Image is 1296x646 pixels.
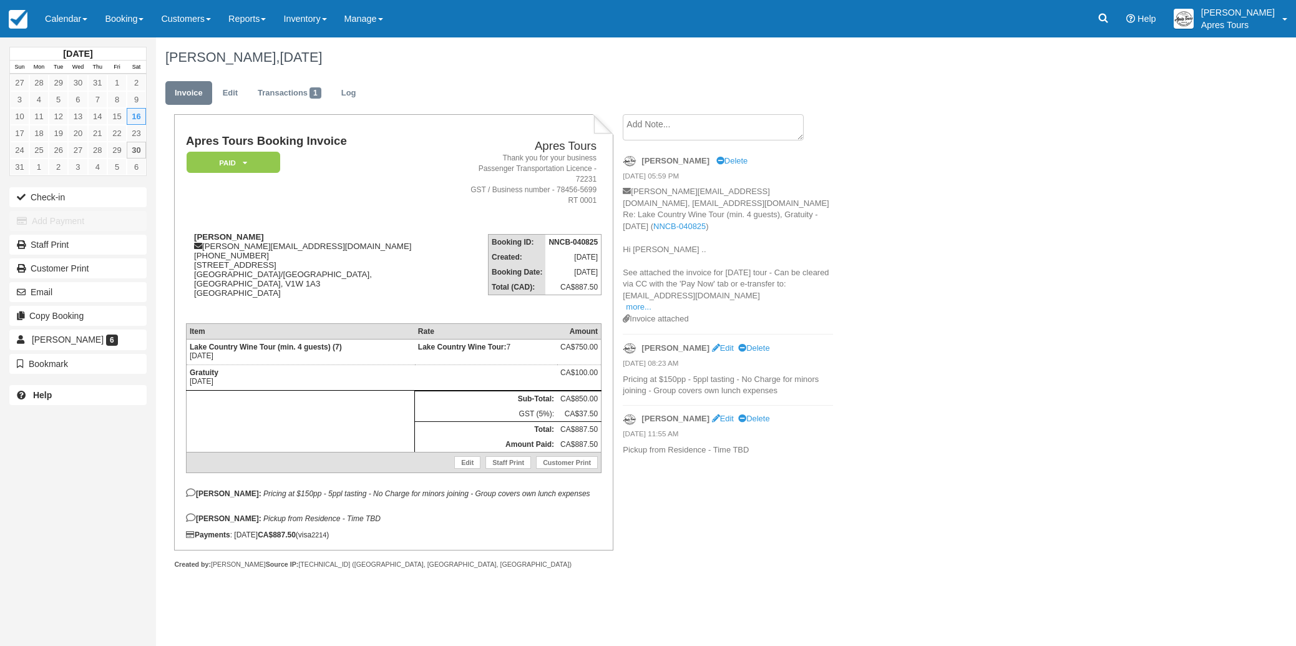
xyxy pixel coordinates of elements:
[10,159,29,175] a: 31
[107,61,127,74] th: Fri
[107,108,127,125] a: 15
[186,365,414,390] td: [DATE]
[9,354,147,374] button: Bookmark
[485,456,531,469] a: Staff Print
[49,61,68,74] th: Tue
[68,108,87,125] a: 13
[29,91,49,108] a: 4
[107,142,127,159] a: 29
[415,421,557,437] th: Total:
[10,125,29,142] a: 17
[88,108,107,125] a: 14
[263,489,590,498] em: Pricing at $150pp - 5ppl tasting - No Charge for minors joining - Group covers own lunch expenses
[415,406,557,422] td: GST (5%):
[9,282,147,302] button: Email
[311,531,326,539] small: 2214
[332,81,366,105] a: Log
[127,125,146,142] a: 23
[9,211,147,231] button: Add Payment
[266,560,299,568] strong: Source IP:
[107,74,127,91] a: 1
[626,302,651,311] a: more...
[127,108,146,125] a: 16
[10,142,29,159] a: 24
[29,108,49,125] a: 11
[68,91,87,108] a: 6
[641,343,709,353] strong: [PERSON_NAME]
[186,135,457,148] h1: Apres Tours Booking Invoice
[545,280,601,295] td: CA$887.50
[415,323,557,339] th: Rate
[186,339,414,365] td: [DATE]
[9,330,147,350] a: [PERSON_NAME] 6
[280,49,322,65] span: [DATE]
[165,50,1119,65] h1: [PERSON_NAME],
[127,142,146,159] a: 30
[489,250,546,265] th: Created:
[10,74,29,91] a: 27
[9,187,147,207] button: Check-in
[10,61,29,74] th: Sun
[165,81,212,105] a: Invoice
[68,125,87,142] a: 20
[9,10,27,29] img: checkfront-main-nav-mini-logo.png
[49,91,68,108] a: 5
[186,489,261,498] strong: [PERSON_NAME]:
[9,235,147,255] a: Staff Print
[641,414,709,423] strong: [PERSON_NAME]
[88,125,107,142] a: 21
[716,156,748,165] a: Delete
[560,343,598,361] div: CA$750.00
[489,280,546,295] th: Total (CAD):
[127,159,146,175] a: 6
[653,222,706,231] a: NNCB-040825
[623,358,833,372] em: [DATE] 08:23 AM
[88,159,107,175] a: 4
[107,159,127,175] a: 5
[712,343,734,353] a: Edit
[29,125,49,142] a: 18
[623,374,833,397] p: Pricing at $150pp - 5ppl tasting - No Charge for minors joining - Group covers own lunch expenses
[418,343,507,351] strong: Lake Country Wine Tour
[9,306,147,326] button: Copy Booking
[29,159,49,175] a: 1
[186,323,414,339] th: Item
[557,391,602,406] td: CA$850.00
[712,414,734,423] a: Edit
[174,560,211,568] strong: Created by:
[174,560,613,569] div: [PERSON_NAME] [TECHNICAL_ID] ([GEOGRAPHIC_DATA], [GEOGRAPHIC_DATA], [GEOGRAPHIC_DATA])
[1174,9,1194,29] img: A1
[309,87,321,99] span: 1
[29,142,49,159] a: 25
[68,74,87,91] a: 30
[623,313,833,325] div: Invoice attached
[187,152,280,174] em: Paid
[186,151,276,174] a: Paid
[29,74,49,91] a: 28
[127,74,146,91] a: 2
[545,250,601,265] td: [DATE]
[49,125,68,142] a: 19
[127,91,146,108] a: 9
[258,531,296,539] strong: CA$887.50
[738,414,769,423] a: Delete
[1138,14,1156,24] span: Help
[127,61,146,74] th: Sat
[49,159,68,175] a: 2
[194,232,264,242] strong: [PERSON_NAME]
[49,142,68,159] a: 26
[68,61,87,74] th: Wed
[557,437,602,453] td: CA$887.50
[88,91,107,108] a: 7
[738,343,769,353] a: Delete
[557,323,602,339] th: Amount
[107,125,127,142] a: 22
[536,456,598,469] a: Customer Print
[63,49,92,59] strong: [DATE]
[106,335,118,346] span: 6
[462,140,597,153] h2: Apres Tours
[557,421,602,437] td: CA$887.50
[88,142,107,159] a: 28
[213,81,247,105] a: Edit
[263,514,381,523] em: Pickup from Residence - Time TBD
